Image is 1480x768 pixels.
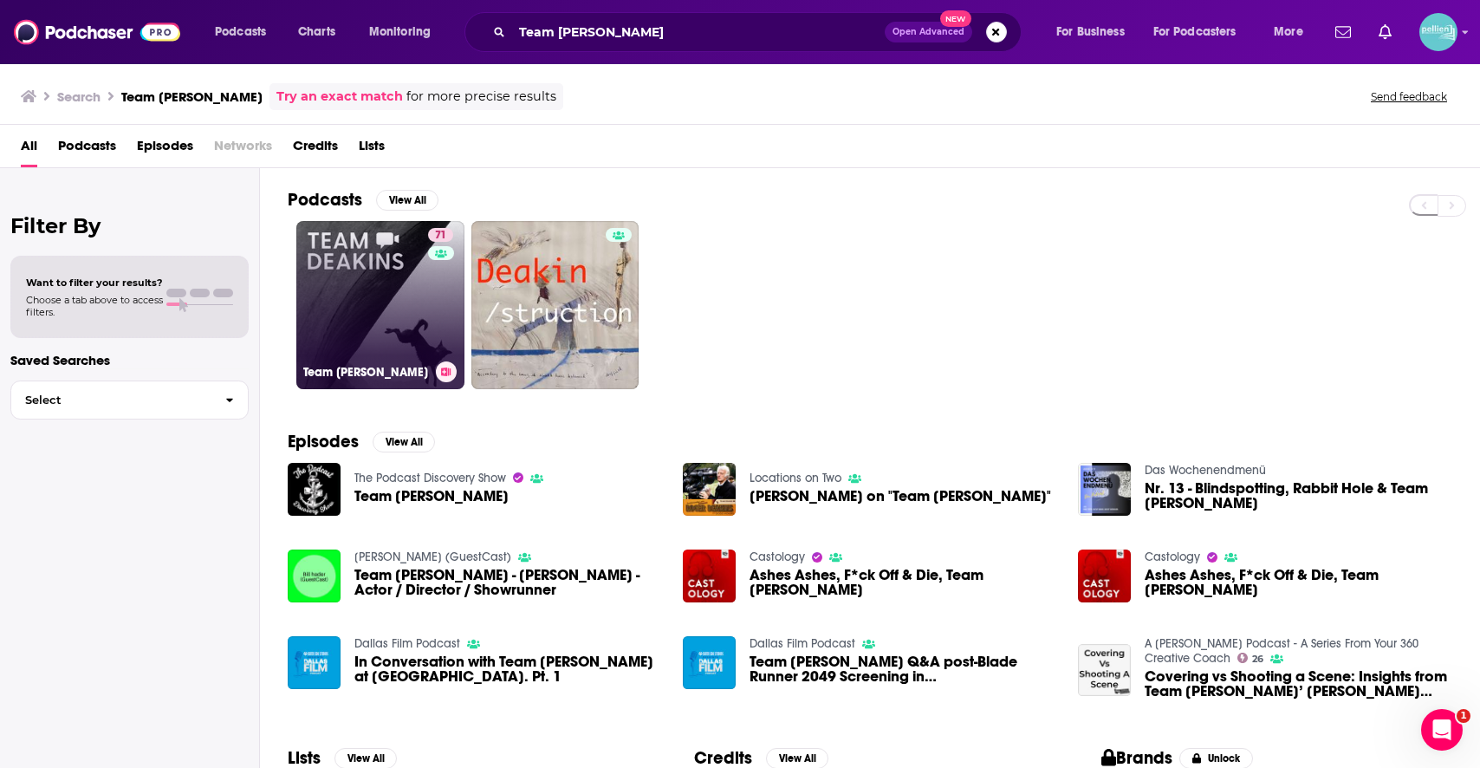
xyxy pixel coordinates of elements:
[750,489,1051,504] a: Dodd Vickers on "Team Deakins"
[1421,709,1463,751] iframe: Intercom live chat
[893,28,964,36] span: Open Advanced
[1419,13,1457,51] button: Show profile menu
[58,132,116,167] a: Podcasts
[354,568,662,597] span: Team [PERSON_NAME] - [PERSON_NAME] - Actor / Director / Showrunner
[203,18,289,46] button: open menu
[376,190,438,211] button: View All
[406,87,556,107] span: for more precise results
[298,20,335,44] span: Charts
[1145,568,1452,597] span: Ashes Ashes, F*ck Off & Die, Team [PERSON_NAME]
[481,12,1038,52] div: Search podcasts, credits, & more...
[512,18,885,46] input: Search podcasts, credits, & more...
[137,132,193,167] a: Episodes
[1145,669,1452,699] span: Covering vs Shooting a Scene: Insights from Team [PERSON_NAME]’ [PERSON_NAME] Episode & My Filmma...
[288,189,438,211] a: PodcastsView All
[1142,18,1262,46] button: open menu
[288,636,341,689] img: In Conversation with Team Deakins at SMU Film School Dallas. Pt. 1
[288,431,359,452] h2: Episodes
[750,471,841,485] a: Locations on Two
[1419,13,1457,51] img: User Profile
[750,489,1051,504] span: [PERSON_NAME] on "Team [PERSON_NAME]"
[57,88,101,105] h3: Search
[750,654,1057,684] a: Team Deakins Q&A post-Blade Runner 2049 Screening in Dallas. Pt. 3
[435,227,446,244] span: 71
[1145,463,1266,478] a: Das Wochenendmenü
[10,352,249,368] p: Saved Searches
[1078,644,1131,697] img: Covering vs Shooting a Scene: Insights from Team Deakins’ Bill Hader Episode & My Filmmaking Journey
[1366,89,1452,104] button: Send feedback
[26,294,163,318] span: Choose a tab above to access filters.
[1372,17,1399,47] a: Show notifications dropdown
[1252,655,1263,663] span: 26
[1262,18,1325,46] button: open menu
[1457,709,1470,723] span: 1
[288,431,435,452] a: EpisodesView All
[1145,550,1200,564] a: Castology
[1078,550,1131,602] img: Ashes Ashes, F*ck Off & Die, Team Deakins
[428,228,453,242] a: 71
[296,221,464,389] a: 71Team [PERSON_NAME]
[354,636,460,651] a: Dallas Film Podcast
[354,489,509,504] span: Team [PERSON_NAME]
[683,463,736,516] img: Dodd Vickers on "Team Deakins"
[21,132,37,167] a: All
[354,471,506,485] a: The Podcast Discovery Show
[14,16,180,49] img: Podchaser - Follow, Share and Rate Podcasts
[1419,13,1457,51] span: Logged in as JessicaPellien
[276,87,403,107] a: Try an exact match
[11,394,211,406] span: Select
[1145,669,1452,699] a: Covering vs Shooting a Scene: Insights from Team Deakins’ Bill Hader Episode & My Filmmaking Journey
[750,636,855,651] a: Dallas Film Podcast
[750,568,1057,597] span: Ashes Ashes, F*ck Off & Die, Team [PERSON_NAME]
[1078,463,1131,516] img: Nr. 13 - Blindspotting, Rabbit Hole & Team Deakins
[1153,20,1237,44] span: For Podcasters
[354,568,662,597] a: Team Deakins - BILL HADER - Actor / Director / Showrunner
[1056,20,1125,44] span: For Business
[10,213,249,238] h2: Filter By
[215,20,266,44] span: Podcasts
[683,636,736,689] img: Team Deakins Q&A post-Blade Runner 2049 Screening in Dallas. Pt. 3
[1145,481,1452,511] span: Nr. 13 - Blindspotting, Rabbit Hole & Team [PERSON_NAME]
[10,381,249,420] button: Select
[214,132,272,167] span: Networks
[750,550,805,564] a: Castology
[354,489,509,504] a: Team Deakins
[121,88,263,105] h3: Team [PERSON_NAME]
[288,189,362,211] h2: Podcasts
[288,463,341,516] img: Team Deakins
[750,654,1057,684] span: Team [PERSON_NAME] Q&A post-Blade Runner 2049 Screening in [GEOGRAPHIC_DATA]. Pt. 3
[26,277,163,289] span: Want to filter your results?
[1274,20,1303,44] span: More
[373,432,435,452] button: View All
[1237,653,1264,663] a: 26
[357,18,453,46] button: open menu
[885,22,972,42] button: Open AdvancedNew
[1145,568,1452,597] a: Ashes Ashes, F*ck Off & Die, Team Deakins
[369,20,431,44] span: Monitoring
[303,365,429,380] h3: Team [PERSON_NAME]
[1145,636,1418,666] a: A Phil Svitek Podcast - A Series From Your 360 Creative Coach
[293,132,338,167] a: Credits
[359,132,385,167] a: Lists
[288,550,341,602] img: Team Deakins - BILL HADER - Actor / Director / Showrunner
[1328,17,1358,47] a: Show notifications dropdown
[750,568,1057,597] a: Ashes Ashes, F*ck Off & Die, Team Deakins
[1145,481,1452,511] a: Nr. 13 - Blindspotting, Rabbit Hole & Team Deakins
[354,654,662,684] a: In Conversation with Team Deakins at SMU Film School Dallas. Pt. 1
[354,550,511,564] a: Bill hader (GuestCast)
[940,10,971,27] span: New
